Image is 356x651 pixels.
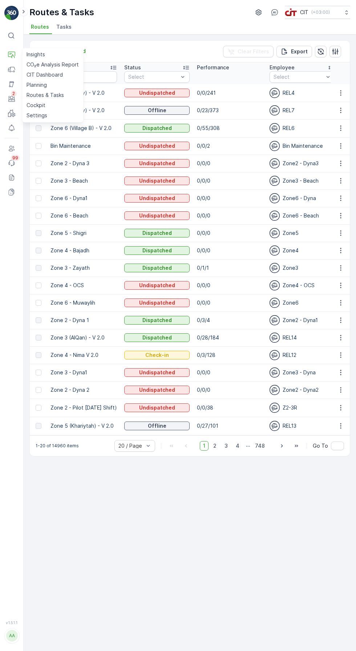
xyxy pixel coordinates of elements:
[246,441,250,451] p: ...
[270,193,335,203] div: Zone6 - Dyna
[50,404,117,411] p: Zone 2 - Pilot [DATE] Shift)
[124,106,190,115] button: Offline
[36,160,41,166] div: Toggle Row Selected
[50,317,117,324] p: Zone 2 - Dyna 1
[197,195,262,202] p: 0/0/0
[270,158,335,168] div: Zone2 - Dyna3
[197,299,262,306] p: 0/0/0
[197,334,262,341] p: 0/28/184
[124,298,190,307] button: Undispatched
[139,404,175,411] p: Undispatched
[36,335,41,341] div: Toggle Row Selected
[300,9,308,16] p: CIT
[139,177,175,184] p: Undispatched
[270,315,280,325] img: svg%3e
[252,441,268,451] span: 748
[124,351,190,359] button: Check-in
[4,156,19,170] a: 99
[50,422,117,430] p: Zone 5 (Khariytah) - V 2.0
[142,125,172,132] p: Dispatched
[50,247,117,254] p: Zone 4 - Bajadh
[50,125,117,132] p: Zone 6 (Village B) - V 2.0
[210,441,220,451] span: 2
[50,386,117,394] p: Zone 2 - Dyna 2
[197,229,262,237] p: 0/0/0
[270,123,335,133] div: REL6
[124,64,141,71] p: Status
[238,48,269,55] p: Clear Filters
[50,299,117,306] p: Zone 6 - Muwaylih
[270,141,280,151] img: svg%3e
[270,141,335,151] div: Bin Maintenance
[270,211,280,221] img: svg%3e
[270,403,280,413] img: svg%3e
[36,213,41,219] div: Toggle Row Selected
[145,351,169,359] p: Check-in
[270,421,335,431] div: REL13
[142,334,172,341] p: Dispatched
[148,422,166,430] p: Offline
[270,333,280,343] img: svg%3e
[56,23,72,30] span: Tasks
[124,124,190,133] button: Dispatched
[36,300,41,306] div: Toggle Row Selected
[270,245,335,256] div: Zone4
[197,264,262,272] p: 0/1/1
[285,6,350,19] button: CIT(+03:00)
[36,125,41,131] div: Toggle Row Selected
[274,73,324,81] p: Select
[270,263,335,273] div: Zone3
[124,422,190,430] button: Offline
[50,177,117,184] p: Zone 3 - Beach
[36,248,41,253] div: Toggle Row Selected
[4,91,19,106] button: 2
[124,176,190,185] button: Undispatched
[36,405,41,411] div: Toggle Row Selected
[197,125,262,132] p: 0/55/308
[124,316,190,325] button: Dispatched
[232,441,243,451] span: 4
[142,264,172,272] p: Dispatched
[291,48,308,55] p: Export
[285,8,297,16] img: cit-logo_pOk6rL0.png
[221,441,231,451] span: 3
[124,264,190,272] button: Dispatched
[270,211,335,221] div: Zone6 - Beach
[50,229,117,237] p: Zone 5 - Shigri
[197,422,262,430] p: 0/27/101
[197,160,262,167] p: 0/0/0
[50,160,117,167] p: Zone 2 - Dyna 3
[270,315,335,325] div: Zone2 - Dyna1
[270,333,335,343] div: REL14
[124,403,190,412] button: Undispatched
[50,282,117,289] p: Zone 4 - OCS
[12,155,18,161] p: 99
[270,367,280,378] img: svg%3e
[270,350,280,360] img: svg%3e
[313,442,328,449] span: Go To
[270,298,335,308] div: Zone6
[270,403,335,413] div: Z2-3R
[36,443,79,449] p: 1-20 of 14960 items
[124,368,190,377] button: Undispatched
[139,212,175,219] p: Undispatched
[139,142,175,150] p: Undispatched
[197,282,262,289] p: 0/0/0
[4,6,19,20] img: logo
[197,247,262,254] p: 0/0/0
[36,265,41,271] div: Toggle Row Selected
[36,230,41,236] div: Toggle Row Selected
[270,64,295,71] p: Employee
[270,280,335,290] div: Zone4 - OCS
[36,352,41,358] div: Toggle Row Selected
[128,73,178,81] p: Select
[124,246,190,255] button: Dispatched
[197,177,262,184] p: 0/0/0
[197,212,262,219] p: 0/0/0
[36,423,41,429] div: Toggle Row Selected
[270,228,280,238] img: svg%3e
[124,333,190,342] button: Dispatched
[50,351,117,359] p: Zone 4 - Nima V 2.0
[270,385,335,395] div: Zone2 - Dyna2
[311,9,330,15] p: ( +03:00 )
